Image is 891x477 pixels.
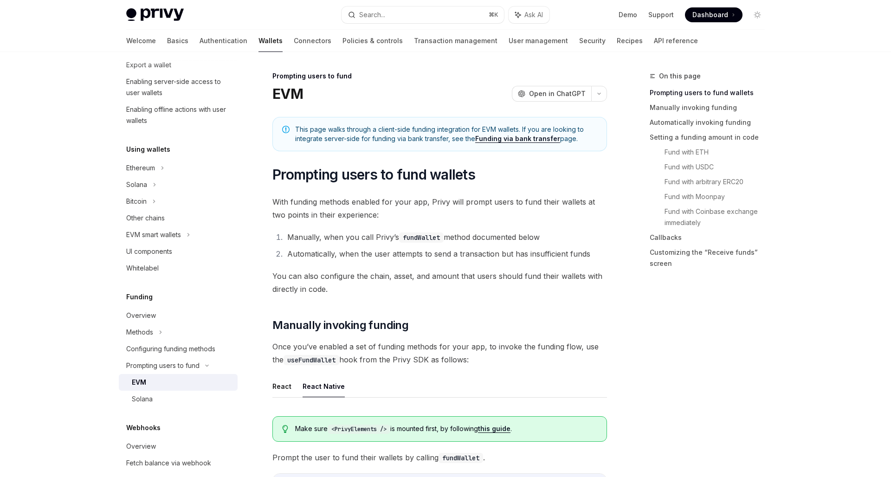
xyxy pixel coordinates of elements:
[665,189,772,204] a: Fund with Moonpay
[126,213,165,224] div: Other chains
[282,425,289,433] svg: Tip
[126,229,181,240] div: EVM smart wallets
[126,8,184,21] img: light logo
[132,377,146,388] div: EVM
[648,10,674,19] a: Support
[524,10,543,19] span: Ask AI
[650,115,772,130] a: Automatically invoking funding
[167,30,188,52] a: Basics
[509,30,568,52] a: User management
[126,196,147,207] div: Bitcoin
[272,71,607,81] div: Prompting users to fund
[126,343,215,355] div: Configuring funding methods
[359,9,385,20] div: Search...
[439,453,483,463] code: fundWallet
[272,318,408,333] span: Manually invoking funding
[272,340,607,366] span: Once you’ve enabled a set of funding methods for your app, to invoke the funding flow, use the ho...
[119,210,238,226] a: Other chains
[126,104,232,126] div: Enabling offline actions with user wallets
[272,270,607,296] span: You can also configure the chain, asset, and amount that users should fund their wallets with dir...
[119,341,238,357] a: Configuring funding methods
[284,231,607,244] li: Manually, when you call Privy’s method documented below
[650,130,772,145] a: Setting a funding amount in code
[119,260,238,277] a: Whitelabel
[272,195,607,221] span: With funding methods enabled for your app, Privy will prompt users to fund their wallets at two p...
[126,458,211,469] div: Fetch balance via webhook
[119,391,238,407] a: Solana
[126,179,147,190] div: Solana
[282,126,290,133] svg: Note
[132,393,153,405] div: Solana
[258,30,283,52] a: Wallets
[650,245,772,271] a: Customizing the “Receive funds” screen
[119,243,238,260] a: UI components
[126,327,153,338] div: Methods
[509,6,549,23] button: Ask AI
[294,30,331,52] a: Connectors
[126,310,156,321] div: Overview
[126,441,156,452] div: Overview
[342,6,504,23] button: Search...⌘K
[489,11,498,19] span: ⌘ K
[200,30,247,52] a: Authentication
[119,438,238,455] a: Overview
[126,263,159,274] div: Whitelabel
[303,375,345,397] button: React Native
[685,7,742,22] a: Dashboard
[342,30,403,52] a: Policies & controls
[119,101,238,129] a: Enabling offline actions with user wallets
[126,162,155,174] div: Ethereum
[654,30,698,52] a: API reference
[272,85,303,102] h1: EVM
[650,85,772,100] a: Prompting users to fund wallets
[665,204,772,230] a: Fund with Coinbase exchange immediately
[617,30,643,52] a: Recipes
[126,360,200,371] div: Prompting users to fund
[399,232,444,243] code: fundWallet
[119,307,238,324] a: Overview
[475,135,560,143] a: Funding via bank transfer
[579,30,606,52] a: Security
[284,355,339,365] code: useFundWallet
[414,30,497,52] a: Transaction management
[126,30,156,52] a: Welcome
[665,160,772,174] a: Fund with USDC
[659,71,701,82] span: On this page
[126,246,172,257] div: UI components
[126,144,170,155] h5: Using wallets
[119,374,238,391] a: EVM
[126,76,232,98] div: Enabling server-side access to user wallets
[295,424,597,434] span: Make sure is mounted first, by following .
[750,7,765,22] button: Toggle dark mode
[619,10,637,19] a: Demo
[284,247,607,260] li: Automatically, when the user attempts to send a transaction but has insufficient funds
[272,451,607,464] span: Prompt the user to fund their wallets by calling .
[478,425,510,433] a: this guide
[272,375,291,397] button: React
[512,86,591,102] button: Open in ChatGPT
[328,425,390,434] code: <PrivyElements />
[126,422,161,433] h5: Webhooks
[119,455,238,471] a: Fetch balance via webhook
[650,230,772,245] a: Callbacks
[272,166,475,183] span: Prompting users to fund wallets
[665,174,772,189] a: Fund with arbitrary ERC20
[650,100,772,115] a: Manually invoking funding
[119,73,238,101] a: Enabling server-side access to user wallets
[665,145,772,160] a: Fund with ETH
[692,10,728,19] span: Dashboard
[295,125,597,143] span: This page walks through a client-side funding integration for EVM wallets. If you are looking to ...
[529,89,586,98] span: Open in ChatGPT
[126,291,153,303] h5: Funding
